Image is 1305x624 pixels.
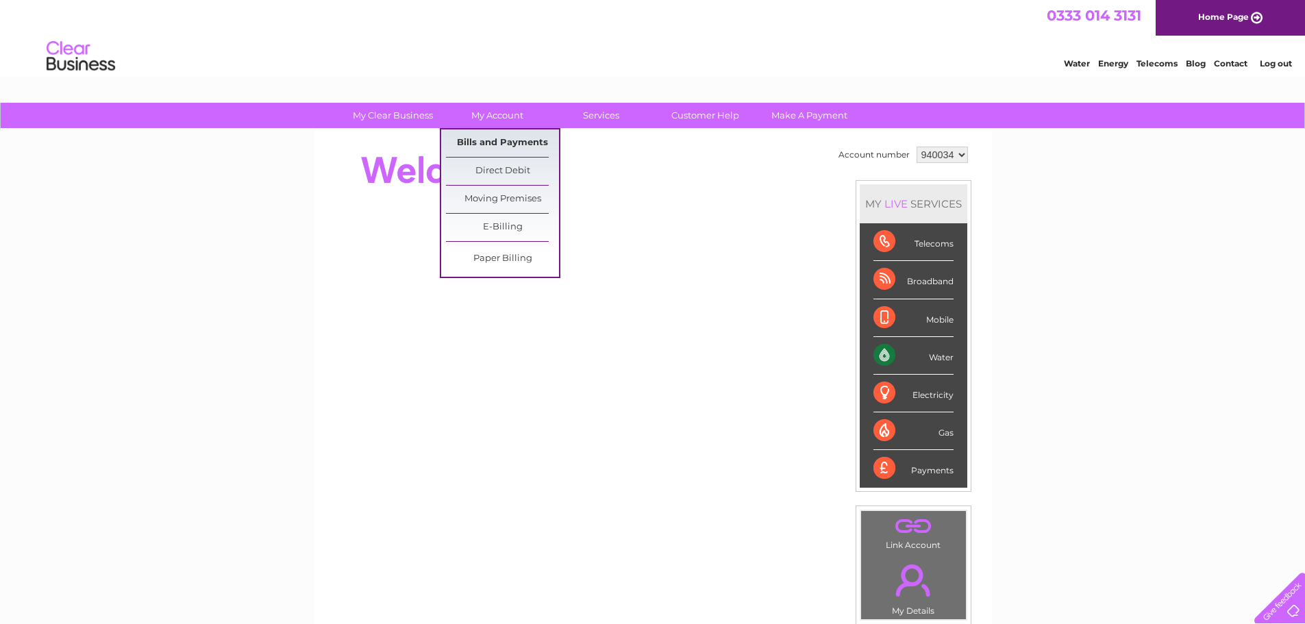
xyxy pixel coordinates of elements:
[860,510,967,553] td: Link Account
[1136,58,1178,68] a: Telecoms
[1064,58,1090,68] a: Water
[873,337,954,375] div: Water
[873,299,954,337] div: Mobile
[865,556,962,604] a: .
[835,143,913,166] td: Account number
[873,261,954,299] div: Broadband
[873,223,954,261] div: Telecoms
[1047,7,1141,24] a: 0333 014 3131
[545,103,658,128] a: Services
[873,450,954,487] div: Payments
[1186,58,1206,68] a: Blog
[649,103,762,128] a: Customer Help
[446,214,559,241] a: E-Billing
[865,514,962,538] a: .
[860,184,967,223] div: MY SERVICES
[446,186,559,213] a: Moving Premises
[873,375,954,412] div: Electricity
[753,103,866,128] a: Make A Payment
[46,36,116,77] img: logo.png
[336,103,449,128] a: My Clear Business
[440,103,554,128] a: My Account
[446,129,559,157] a: Bills and Payments
[860,553,967,620] td: My Details
[882,197,910,210] div: LIVE
[1098,58,1128,68] a: Energy
[330,8,977,66] div: Clear Business is a trading name of Verastar Limited (registered in [GEOGRAPHIC_DATA] No. 3667643...
[446,158,559,185] a: Direct Debit
[446,245,559,273] a: Paper Billing
[1214,58,1247,68] a: Contact
[1260,58,1292,68] a: Log out
[873,412,954,450] div: Gas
